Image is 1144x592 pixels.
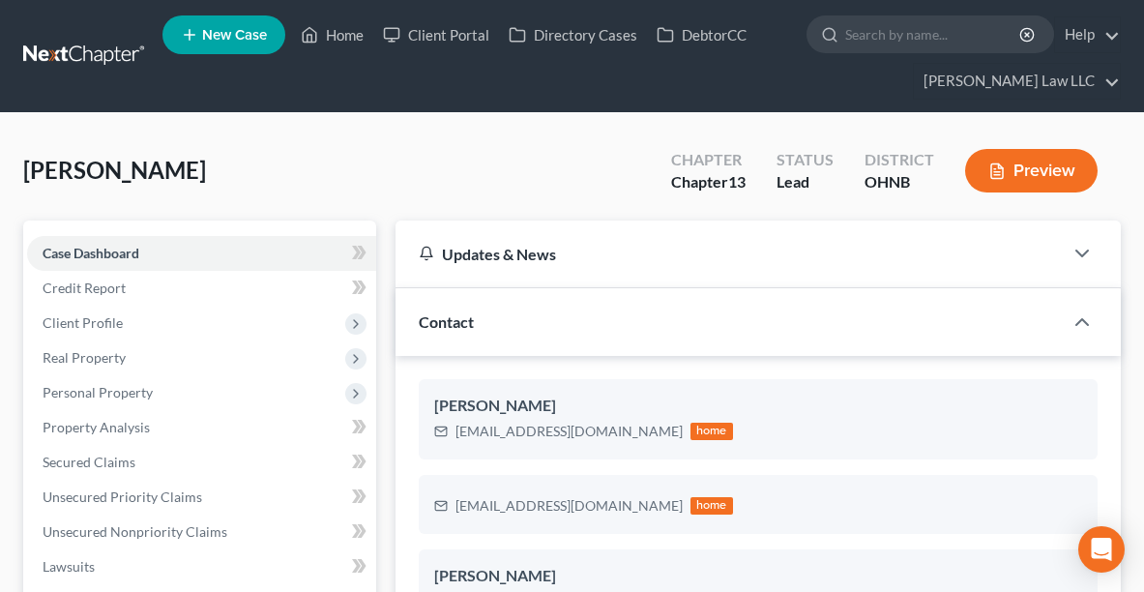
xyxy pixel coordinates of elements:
div: [PERSON_NAME] [434,565,1082,588]
a: Unsecured Nonpriority Claims [27,515,376,549]
div: Updates & News [419,244,1040,264]
div: [EMAIL_ADDRESS][DOMAIN_NAME] [455,422,683,441]
a: [PERSON_NAME] Law LLC [914,64,1120,99]
a: Unsecured Priority Claims [27,480,376,515]
div: OHNB [865,171,934,193]
input: Search by name... [845,16,1022,52]
button: Preview [965,149,1098,192]
span: 13 [728,172,746,191]
span: Lawsuits [43,558,95,575]
span: Real Property [43,349,126,366]
span: Client Profile [43,314,123,331]
a: Property Analysis [27,410,376,445]
div: [PERSON_NAME] [434,395,1082,418]
a: Case Dashboard [27,236,376,271]
div: District [865,149,934,171]
div: Chapter [671,149,746,171]
span: Contact [419,312,474,331]
span: New Case [202,28,267,43]
span: Case Dashboard [43,245,139,261]
div: Open Intercom Messenger [1078,526,1125,573]
a: Secured Claims [27,445,376,480]
span: Unsecured Priority Claims [43,488,202,505]
a: Client Portal [373,17,499,52]
div: Status [777,149,834,171]
a: Home [291,17,373,52]
div: Lead [777,171,834,193]
span: Secured Claims [43,454,135,470]
span: Credit Report [43,280,126,296]
a: Lawsuits [27,549,376,584]
div: [EMAIL_ADDRESS][DOMAIN_NAME] [455,496,683,516]
span: Property Analysis [43,419,150,435]
a: DebtorCC [647,17,756,52]
span: Unsecured Nonpriority Claims [43,523,227,540]
a: Directory Cases [499,17,647,52]
span: Personal Property [43,384,153,400]
div: home [690,497,733,515]
a: Help [1055,17,1120,52]
div: Chapter [671,171,746,193]
div: home [690,423,733,440]
a: Credit Report [27,271,376,306]
span: [PERSON_NAME] [23,156,206,184]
